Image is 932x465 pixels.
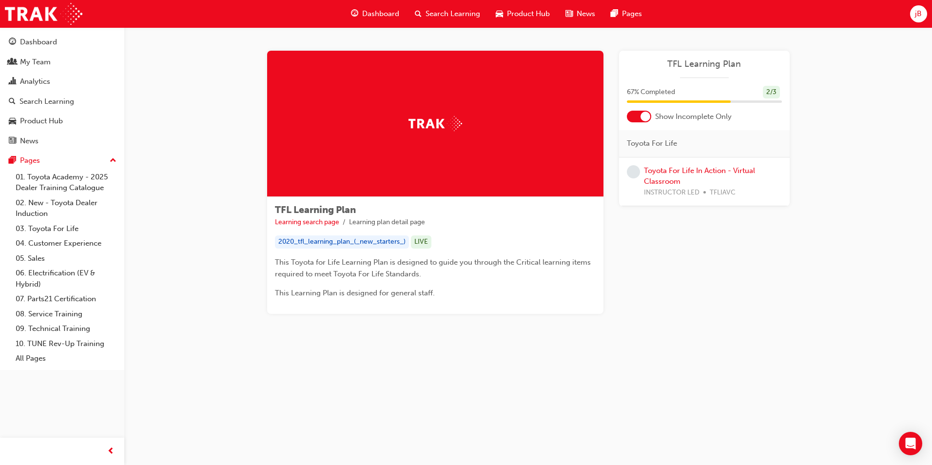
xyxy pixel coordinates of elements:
a: Search Learning [4,93,120,111]
span: search-icon [415,8,422,20]
a: 10. TUNE Rev-Up Training [12,336,120,351]
span: car-icon [9,117,16,126]
span: search-icon [9,97,16,106]
a: 03. Toyota For Life [12,221,120,236]
span: news-icon [9,137,16,146]
a: 01. Toyota Academy - 2025 Dealer Training Catalogue [12,170,120,195]
a: All Pages [12,351,120,366]
a: pages-iconPages [603,4,650,24]
button: jB [910,5,927,22]
li: Learning plan detail page [349,217,425,228]
span: Pages [622,8,642,19]
a: News [4,132,120,150]
span: News [577,8,595,19]
span: news-icon [565,8,573,20]
span: TFLIAVC [710,187,736,198]
div: Analytics [20,76,50,87]
span: Product Hub [507,8,550,19]
img: Trak [408,116,462,131]
a: car-iconProduct Hub [488,4,558,24]
span: Show Incomplete Only [655,111,732,122]
a: news-iconNews [558,4,603,24]
a: 06. Electrification (EV & Hybrid) [12,266,120,291]
div: Pages [20,155,40,166]
span: prev-icon [107,446,115,458]
div: Dashboard [20,37,57,48]
div: Search Learning [19,96,74,107]
span: people-icon [9,58,16,67]
a: guage-iconDashboard [343,4,407,24]
a: Dashboard [4,33,120,51]
a: Analytics [4,73,120,91]
button: Pages [4,152,120,170]
div: Product Hub [20,116,63,127]
a: 07. Parts21 Certification [12,291,120,307]
button: DashboardMy TeamAnalyticsSearch LearningProduct HubNews [4,31,120,152]
div: 2020_tfl_learning_plan_(_new_starters_) [275,235,409,249]
span: pages-icon [9,156,16,165]
div: My Team [20,57,51,68]
a: 04. Customer Experience [12,236,120,251]
span: Toyota For Life [627,138,677,149]
a: Learning search page [275,218,339,226]
img: Trak [5,3,82,25]
div: LIVE [411,235,431,249]
div: Open Intercom Messenger [899,432,922,455]
a: Toyota For Life In Action - Virtual Classroom [644,166,755,186]
span: This Toyota for Life Learning Plan is designed to guide you through the Critical learning items r... [275,258,593,278]
span: up-icon [110,155,116,167]
a: 02. New - Toyota Dealer Induction [12,195,120,221]
span: car-icon [496,8,503,20]
span: guage-icon [9,38,16,47]
span: chart-icon [9,77,16,86]
a: TFL Learning Plan [627,58,782,70]
a: My Team [4,53,120,71]
span: guage-icon [351,8,358,20]
a: 05. Sales [12,251,120,266]
a: Product Hub [4,112,120,130]
span: Search Learning [426,8,480,19]
a: 08. Service Training [12,307,120,322]
span: jB [915,8,922,19]
span: 67 % Completed [627,87,675,98]
div: 2 / 3 [763,86,780,99]
div: News [20,136,39,147]
span: This Learning Plan is designed for general staff. [275,289,435,297]
span: Dashboard [362,8,399,19]
span: INSTRUCTOR LED [644,187,699,198]
span: pages-icon [611,8,618,20]
span: learningRecordVerb_NONE-icon [627,165,640,178]
a: search-iconSearch Learning [407,4,488,24]
span: TFL Learning Plan [275,204,356,215]
a: 09. Technical Training [12,321,120,336]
